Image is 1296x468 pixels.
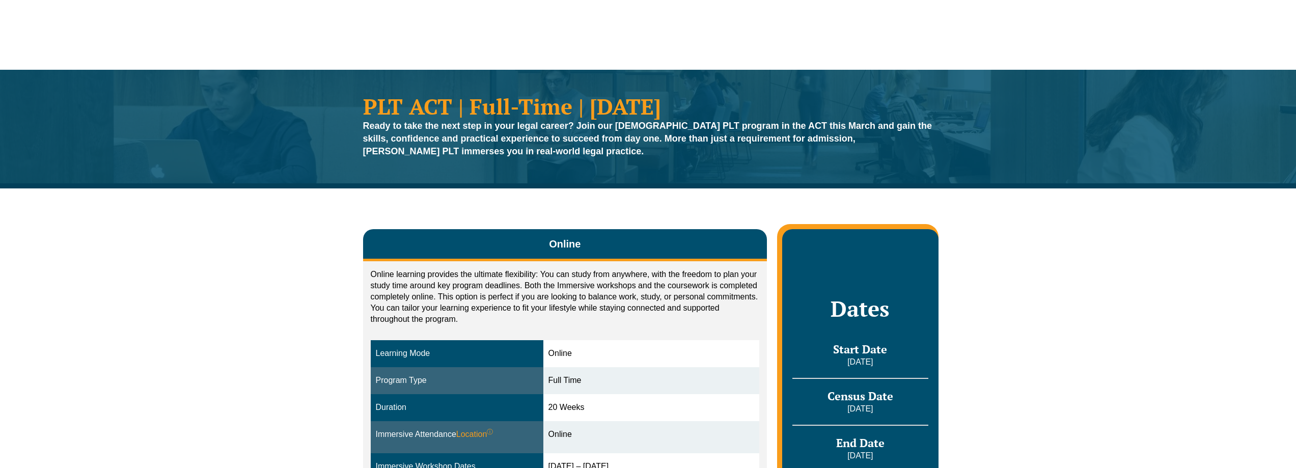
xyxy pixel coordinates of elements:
p: [DATE] [792,403,928,415]
div: Duration [376,402,538,414]
span: Start Date [833,342,887,356]
p: [DATE] [792,450,928,461]
span: Online [549,237,581,251]
p: Online learning provides the ultimate flexibility: You can study from anywhere, with the freedom ... [371,269,760,325]
div: Full Time [548,375,755,387]
strong: Ready to take the next step in your legal career? Join our [DEMOGRAPHIC_DATA] PLT program in the ... [363,121,932,156]
h2: Dates [792,296,928,321]
h1: PLT ACT | Full-Time | [DATE] [363,95,933,117]
sup: ⓘ [487,428,493,435]
span: Census Date [828,389,893,403]
p: [DATE] [792,356,928,368]
div: 20 Weeks [548,402,755,414]
div: Program Type [376,375,538,387]
span: Location [456,429,493,441]
div: Online [548,348,755,360]
div: Immersive Attendance [376,429,538,441]
span: End Date [836,435,885,450]
div: Online [548,429,755,441]
div: Learning Mode [376,348,538,360]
